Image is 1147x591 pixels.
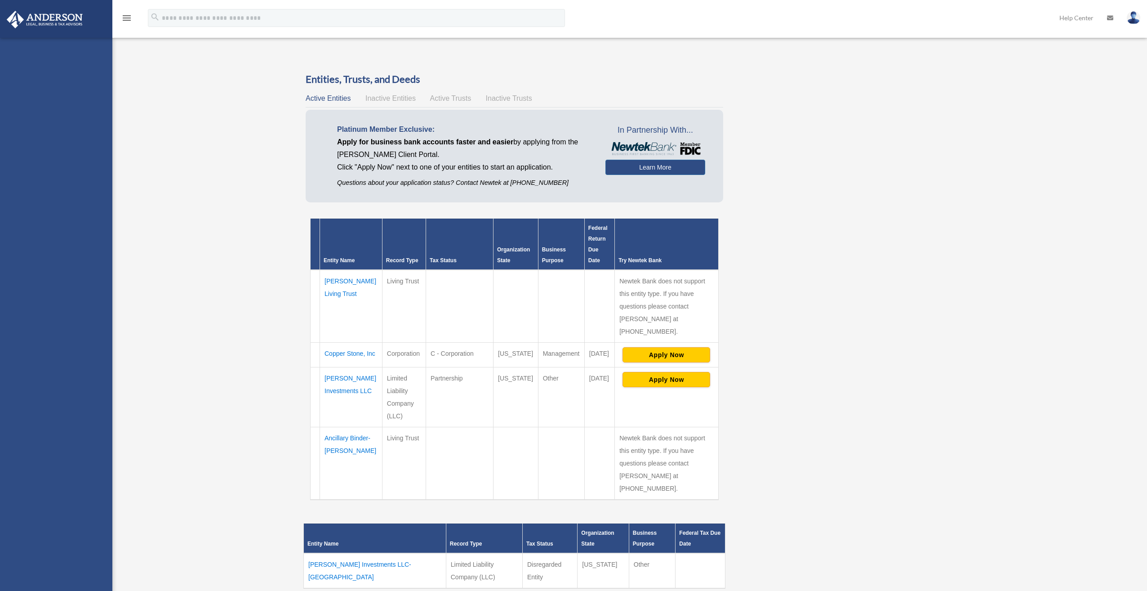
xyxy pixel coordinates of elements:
[150,12,160,22] i: search
[538,342,584,367] td: Management
[382,219,426,270] th: Record Type
[622,372,710,387] button: Apply Now
[337,136,592,161] p: by applying from the [PERSON_NAME] Client Portal.
[578,524,629,553] th: Organization State
[538,367,584,427] td: Other
[365,94,416,102] span: Inactive Entities
[584,219,614,270] th: Federal Return Due Date
[426,219,493,270] th: Tax Status
[610,142,700,156] img: NewtekBankLogoSM.png
[382,270,426,343] td: Living Trust
[320,219,382,270] th: Entity Name
[493,219,538,270] th: Organization State
[522,524,577,553] th: Tax Status
[493,342,538,367] td: [US_STATE]
[615,427,719,500] td: Newtek Bank does not support this entity type. If you have questions please contact [PERSON_NAME]...
[446,553,522,588] td: Limited Liability Company (LLC)
[486,94,532,102] span: Inactive Trusts
[605,160,705,175] a: Learn More
[320,367,382,427] td: [PERSON_NAME] Investments LLC
[320,270,382,343] td: [PERSON_NAME] Living Trust
[337,177,592,188] p: Questions about your application status? Contact Newtek at [PHONE_NUMBER]
[426,342,493,367] td: C - Corporation
[382,367,426,427] td: Limited Liability Company (LLC)
[584,367,614,427] td: [DATE]
[121,16,132,23] a: menu
[304,553,446,588] td: [PERSON_NAME] Investments LLC- [GEOGRAPHIC_DATA]
[306,72,723,86] h3: Entities, Trusts, and Deeds
[426,367,493,427] td: Partnership
[584,342,614,367] td: [DATE]
[615,270,719,343] td: Newtek Bank does not support this entity type. If you have questions please contact [PERSON_NAME]...
[382,342,426,367] td: Corporation
[493,367,538,427] td: [US_STATE]
[337,138,513,146] span: Apply for business bank accounts faster and easier
[430,94,471,102] span: Active Trusts
[578,553,629,588] td: [US_STATE]
[121,13,132,23] i: menu
[618,255,715,266] div: Try Newtek Bank
[4,11,85,28] img: Anderson Advisors Platinum Portal
[320,342,382,367] td: Copper Stone, Inc
[306,94,351,102] span: Active Entities
[629,553,675,588] td: Other
[605,123,705,138] span: In Partnership With...
[522,553,577,588] td: Disregarded Entity
[676,524,725,553] th: Federal Tax Due Date
[629,524,675,553] th: Business Purpose
[304,524,446,553] th: Entity Name
[337,161,592,174] p: Click "Apply Now" next to one of your entities to start an application.
[320,427,382,500] td: Ancillary Binder-[PERSON_NAME]
[538,219,584,270] th: Business Purpose
[622,347,710,363] button: Apply Now
[337,123,592,136] p: Platinum Member Exclusive:
[382,427,426,500] td: Living Trust
[446,524,522,553] th: Record Type
[1127,11,1140,24] img: User Pic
